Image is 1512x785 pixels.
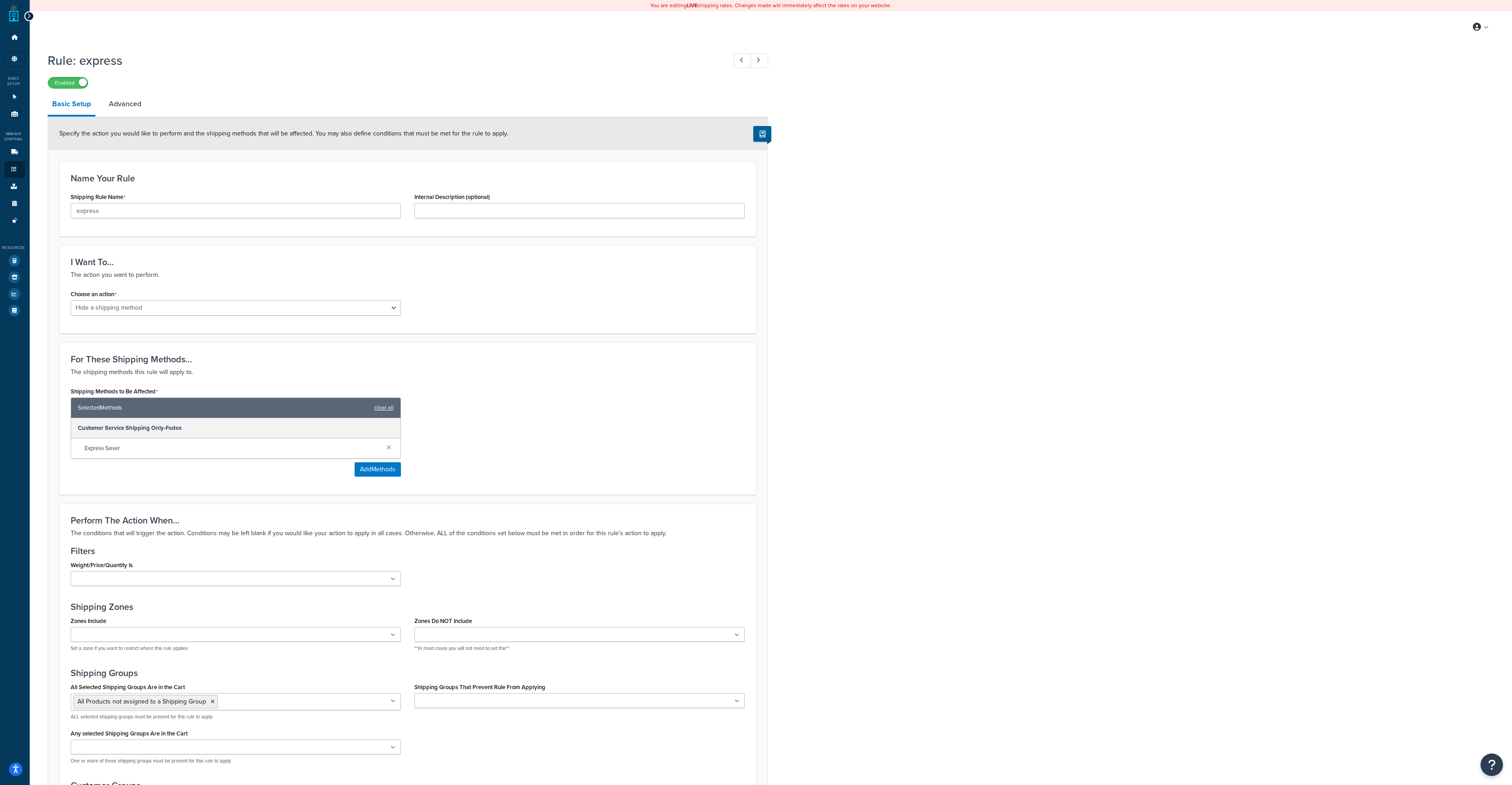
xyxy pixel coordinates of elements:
li: Carriers [4,144,25,161]
h1: Rule: express [48,52,717,69]
p: ALL selected shipping groups must be present for this rule to apply [71,713,401,720]
a: clear all [374,402,394,414]
b: LIVE [687,1,697,9]
li: Origins [4,106,25,122]
h3: Filters [71,546,745,556]
p: The conditions that will trigger the action. Conditions may be left blank if you would like your ... [71,528,745,539]
li: Advanced Features [4,212,25,229]
li: Shipping Rules [4,161,25,178]
label: Any selected Shipping Groups Are in the Cart [71,730,188,737]
a: Advanced [104,93,146,115]
a: Next Record [751,53,768,68]
li: Analytics [4,286,25,302]
a: Basic Setup [48,93,95,117]
label: Shipping Methods to Be Affected [71,388,158,395]
label: Enabled [48,77,88,88]
p: **In most cases you will not need to set this** [414,645,745,652]
button: Show Help Docs [753,126,771,142]
li: Websites [4,89,25,105]
h3: For These Shipping Methods... [71,354,745,364]
label: Internal Description (optional) [414,194,490,200]
a: Previous Record [734,53,751,68]
label: All Selected Shipping Groups Are in the Cart [71,684,185,690]
label: Zones Do NOT Include [414,618,472,624]
li: Dashboard [4,29,25,46]
li: Boxes [4,178,25,195]
label: Zones Include [71,618,106,624]
span: All Products not assigned to a Shipping Group [77,697,206,706]
p: The shipping methods this rule will apply to. [71,367,745,378]
label: Shipping Groups That Prevent Rule From Applying [414,684,545,690]
p: One or more of these shipping groups must be present for this rule to apply [71,758,401,764]
h3: Shipping Zones [71,602,745,612]
div: Customer Service Shipping Only-Fedex [71,418,400,438]
label: Shipping Rule Name [71,194,126,201]
h3: Shipping Groups [71,668,745,678]
li: Marketplace [4,269,25,285]
p: Set a zone if you want to restrict where this rule applies [71,645,401,652]
h3: Name Your Rule [71,173,745,183]
h3: I Want To... [71,257,745,267]
li: Help Docs [4,302,25,319]
h3: Perform The Action When... [71,515,745,525]
label: Choose an action [71,291,117,298]
span: Specify the action you would like to perform and the shipping methods that will be affected. You ... [59,129,508,138]
button: Open Resource Center [1480,753,1503,776]
li: Time Slots [4,195,25,212]
p: The action you want to perform. [71,270,745,280]
label: Weight/Price/Quantity Is [71,562,133,568]
li: Test Your Rates [4,253,25,269]
span: Selected Methods [78,402,370,414]
button: AddMethods [355,462,401,477]
span: Express Saver [85,442,379,455]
